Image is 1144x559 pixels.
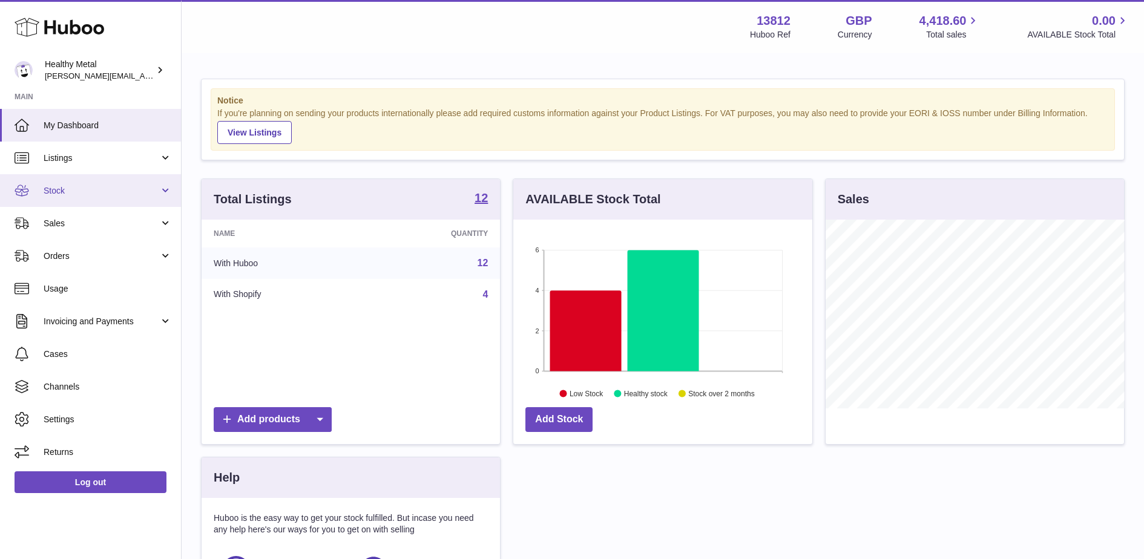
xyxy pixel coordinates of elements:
h3: Total Listings [214,191,292,208]
th: Name [202,220,363,247]
span: Sales [44,218,159,229]
span: Settings [44,414,172,425]
strong: Notice [217,95,1108,106]
strong: GBP [846,13,872,29]
div: Huboo Ref [750,29,791,41]
text: Healthy stock [624,389,668,397]
span: Channels [44,381,172,393]
strong: 12 [475,192,488,204]
span: Returns [44,446,172,458]
a: Add Stock [525,407,593,432]
div: Currency [838,29,872,41]
text: 2 [536,327,539,334]
text: 6 [536,246,539,253]
th: Quantity [363,220,500,247]
a: Log out [15,471,166,493]
a: 4,418.60 Total sales [919,13,981,41]
text: 0 [536,367,539,374]
text: Low Stock [570,389,603,397]
a: 4 [482,289,488,299]
h3: Sales [838,191,869,208]
a: 12 [478,258,488,268]
text: 4 [536,287,539,294]
span: Listings [44,152,159,164]
div: If you're planning on sending your products internationally please add required customs informati... [217,108,1108,144]
td: With Huboo [202,247,363,279]
span: Stock [44,185,159,197]
h3: AVAILABLE Stock Total [525,191,660,208]
a: Add products [214,407,332,432]
a: 12 [475,192,488,206]
img: jose@healthy-metal.com [15,61,33,79]
span: Orders [44,250,159,262]
h3: Help [214,469,240,486]
strong: 13812 [757,13,791,29]
span: Usage [44,283,172,295]
span: Invoicing and Payments [44,316,159,327]
span: My Dashboard [44,120,172,131]
span: Total sales [926,29,980,41]
a: 0.00 AVAILABLE Stock Total [1027,13,1129,41]
td: With Shopify [202,279,363,310]
p: Huboo is the easy way to get your stock fulfilled. But incase you need any help here's our ways f... [214,512,488,535]
text: Stock over 2 months [689,389,755,397]
span: 0.00 [1092,13,1116,29]
div: Healthy Metal [45,59,154,82]
span: AVAILABLE Stock Total [1027,29,1129,41]
span: [PERSON_NAME][EMAIL_ADDRESS][DOMAIN_NAME] [45,71,243,80]
span: 4,418.60 [919,13,967,29]
span: Cases [44,348,172,360]
a: View Listings [217,121,292,144]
